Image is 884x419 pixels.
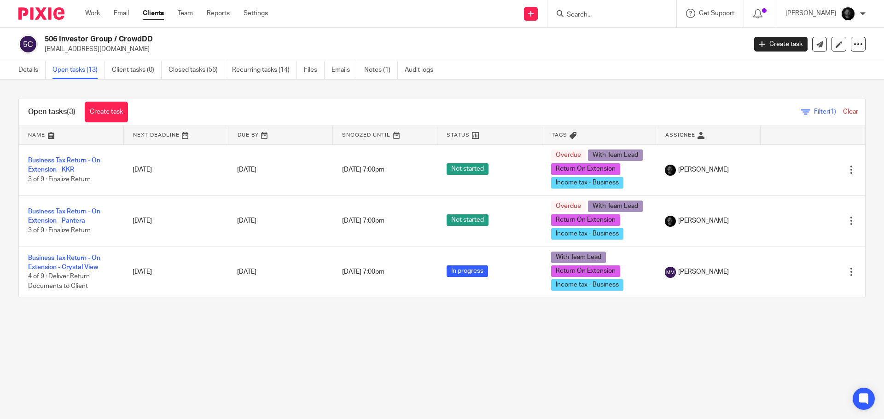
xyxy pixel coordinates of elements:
span: Not started [447,163,489,175]
img: svg%3E [665,267,676,278]
span: Overdue [551,149,586,161]
span: In progress [447,265,488,277]
span: [DATE] 7:00pm [342,269,384,275]
p: [PERSON_NAME] [785,9,836,18]
a: Business Tax Return - On Extension - Crystal View [28,255,100,270]
a: Client tasks (0) [112,61,162,79]
span: 3 of 9 · Finalize Return [28,227,91,234]
a: Clients [143,9,164,18]
span: Snoozed Until [342,132,390,138]
img: Chris.jpg [665,216,676,227]
span: Return On Extension [551,163,620,175]
span: (1) [829,109,836,115]
span: [PERSON_NAME] [678,165,729,174]
a: Reports [207,9,230,18]
span: Income tax - Business [551,228,623,240]
span: 4 of 9 · Deliver Return Documents to Client [28,274,90,290]
span: [PERSON_NAME] [678,216,729,225]
span: With Team Lead [551,252,606,263]
span: (3) [67,108,76,115]
span: [PERSON_NAME] [678,267,729,276]
a: Settings [244,9,268,18]
span: Get Support [699,10,734,17]
img: Chris.jpg [841,6,855,21]
span: 3 of 9 · Finalize Return [28,176,91,183]
a: Clear [843,109,858,115]
span: Filter [814,109,843,115]
h1: Open tasks [28,107,76,117]
span: Not started [447,214,489,226]
span: [DATE] 7:00pm [342,218,384,224]
a: Notes (1) [364,61,398,79]
a: Business Tax Return - On Extension - KKR [28,157,100,173]
a: Files [304,61,325,79]
a: Create task [85,102,128,122]
span: Status [447,132,470,138]
span: [DATE] [237,218,256,224]
a: Recurring tasks (14) [232,61,297,79]
span: Income tax - Business [551,279,623,291]
h2: 506 Investor Group / CrowdDD [45,34,601,44]
span: Overdue [551,201,586,212]
a: Closed tasks (56) [169,61,225,79]
span: Tags [552,132,567,138]
span: Return On Extension [551,214,620,226]
a: Audit logs [405,61,440,79]
img: Chris.jpg [665,165,676,176]
a: Team [178,9,193,18]
span: With Team Lead [588,201,643,212]
span: [DATE] [237,269,256,275]
td: [DATE] [123,195,228,247]
span: [DATE] 7:00pm [342,166,384,173]
a: Details [18,61,46,79]
td: [DATE] [123,144,228,195]
img: Pixie [18,7,64,20]
a: Work [85,9,100,18]
span: [DATE] [237,166,256,173]
td: [DATE] [123,247,228,298]
p: [EMAIL_ADDRESS][DOMAIN_NAME] [45,45,740,54]
img: svg%3E [18,34,38,54]
span: With Team Lead [588,149,643,161]
a: Business Tax Return - On Extension - Pantera [28,208,100,224]
a: Emails [331,61,357,79]
span: Income tax - Business [551,177,623,189]
a: Open tasks (13) [52,61,105,79]
a: Create task [754,37,808,52]
span: Return On Extension [551,265,620,277]
a: Email [114,9,129,18]
input: Search [566,11,649,19]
